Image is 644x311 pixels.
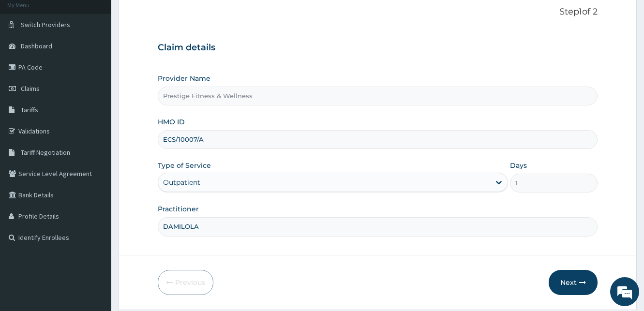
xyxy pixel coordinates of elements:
[510,161,527,170] label: Days
[158,161,211,170] label: Type of Service
[18,48,39,73] img: d_794563401_company_1708531726252_794563401
[21,42,52,50] span: Dashboard
[158,130,598,149] input: Enter HMO ID
[158,117,185,127] label: HMO ID
[21,148,70,157] span: Tariff Negotiation
[158,7,598,17] p: Step 1 of 2
[549,270,598,295] button: Next
[21,105,38,114] span: Tariffs
[158,204,199,214] label: Practitioner
[158,43,598,53] h3: Claim details
[21,20,70,29] span: Switch Providers
[50,54,163,67] div: Chat with us now
[21,84,40,93] span: Claims
[158,74,210,83] label: Provider Name
[5,208,184,242] textarea: Type your message and hit 'Enter'
[159,5,182,28] div: Minimize live chat window
[158,270,213,295] button: Previous
[56,94,134,192] span: We're online!
[158,217,598,236] input: Enter Name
